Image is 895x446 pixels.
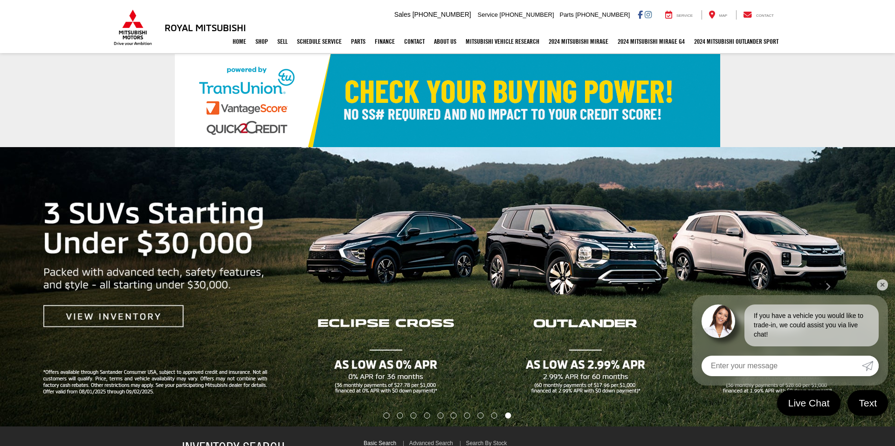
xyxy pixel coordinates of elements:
a: Submit [862,356,879,376]
a: 2024 Mitsubishi Outlander SPORT [689,30,783,53]
a: Mitsubishi Vehicle Research [461,30,544,53]
span: Parts [559,11,573,18]
a: Text [847,390,888,416]
li: Go to slide number 3. [410,412,416,419]
li: Go to slide number 10. [505,412,511,419]
a: 2024 Mitsubishi Mirage G4 [613,30,689,53]
span: Live Chat [784,397,834,409]
a: Finance [370,30,399,53]
a: About Us [429,30,461,53]
a: Facebook: Click to visit our Facebook page [638,11,643,18]
button: Click to view next picture. [761,166,895,408]
a: Map [702,10,734,20]
input: Enter your message [702,356,862,376]
a: Schedule Service: Opens in a new tab [292,30,346,53]
span: Contact [756,14,774,18]
a: Service [658,10,700,20]
a: Home [228,30,251,53]
li: Go to slide number 9. [491,412,497,419]
li: Go to slide number 8. [478,412,484,419]
li: Go to slide number 6. [451,412,457,419]
a: Instagram: Click to visit our Instagram page [645,11,652,18]
a: 2024 Mitsubishi Mirage [544,30,613,53]
img: Mitsubishi [112,9,154,46]
li: Go to slide number 7. [464,412,470,419]
span: [PHONE_NUMBER] [500,11,554,18]
li: Go to slide number 5. [437,412,443,419]
span: Service [478,11,498,18]
img: Check Your Buying Power [175,54,720,147]
a: Sell [273,30,292,53]
a: Live Chat [777,390,841,416]
li: Go to slide number 1. [383,412,389,419]
span: Service [676,14,693,18]
a: Contact [399,30,429,53]
span: Map [719,14,727,18]
span: [PHONE_NUMBER] [575,11,630,18]
span: Sales [394,11,411,18]
a: Contact [736,10,781,20]
li: Go to slide number 2. [397,412,403,419]
span: [PHONE_NUMBER] [413,11,471,18]
img: Agent profile photo [702,304,735,338]
a: Shop [251,30,273,53]
li: Go to slide number 4. [424,412,430,419]
h3: Royal Mitsubishi [165,22,246,33]
span: Text [854,397,881,409]
div: If you have a vehicle you would like to trade-in, we could assist you via live chat! [744,304,879,346]
a: Parts: Opens in a new tab [346,30,370,53]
